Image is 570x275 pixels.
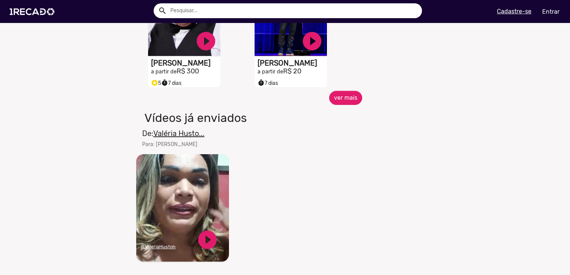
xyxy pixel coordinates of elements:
video: Seu navegador não reproduz vídeo em HTML5 [136,154,229,262]
mat-icon: Example home icon [158,6,167,15]
small: a partir de [151,69,177,75]
mat-card-subtitle: Para: [PERSON_NAME] [142,140,204,148]
h2: R$ 20 [258,67,327,76]
button: Example home icon [155,4,168,17]
i: Selo super talento [151,77,158,86]
h1: [PERSON_NAME] [151,59,220,67]
small: timer [161,79,168,86]
span: 5 [151,80,161,86]
a: play_circle_filled [301,30,323,52]
a: play_circle_filled [196,229,219,251]
small: a partir de [258,69,283,75]
small: timer [258,79,265,86]
span: 7 dias [161,80,181,86]
h1: [PERSON_NAME] [258,59,327,67]
mat-card-title: De: [142,128,204,139]
u: Cadastre-se [497,8,531,15]
small: stars [151,79,158,86]
a: play_circle_filled [195,30,217,52]
u: @ValeriaHuston [141,244,176,249]
i: timer [161,77,168,86]
h2: R$ 300 [151,67,220,76]
a: Entrar [537,5,564,18]
button: ver mais [329,91,362,105]
u: Valéria Husto... [153,129,204,138]
i: timer [258,77,265,86]
span: 7 dias [258,80,278,86]
h1: Vídeos já enviados [139,111,411,125]
input: Pesquisar... [165,3,422,18]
